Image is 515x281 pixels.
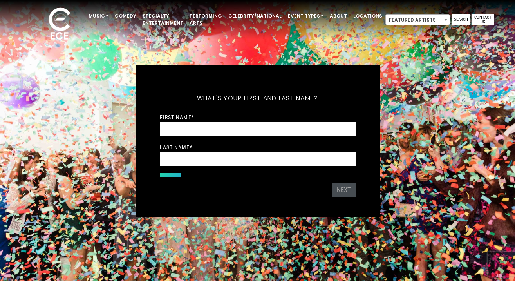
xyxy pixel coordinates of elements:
label: Last Name [160,144,193,151]
a: About [327,9,350,23]
a: Event Types [285,9,327,23]
a: Celebrity/National [225,9,285,23]
span: Featured Artists [385,14,450,25]
label: First Name [160,114,194,121]
a: Search [452,14,470,25]
img: ece_new_logo_whitev2-1.png [40,5,79,44]
a: Specialty Entertainment [139,9,186,30]
a: Contact Us [472,14,494,25]
a: Comedy [112,9,139,23]
a: Locations [350,9,385,23]
span: Featured Artists [386,15,450,25]
h5: What's your first and last name? [160,84,356,112]
a: Performing Arts [186,9,225,30]
a: Music [85,9,112,23]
